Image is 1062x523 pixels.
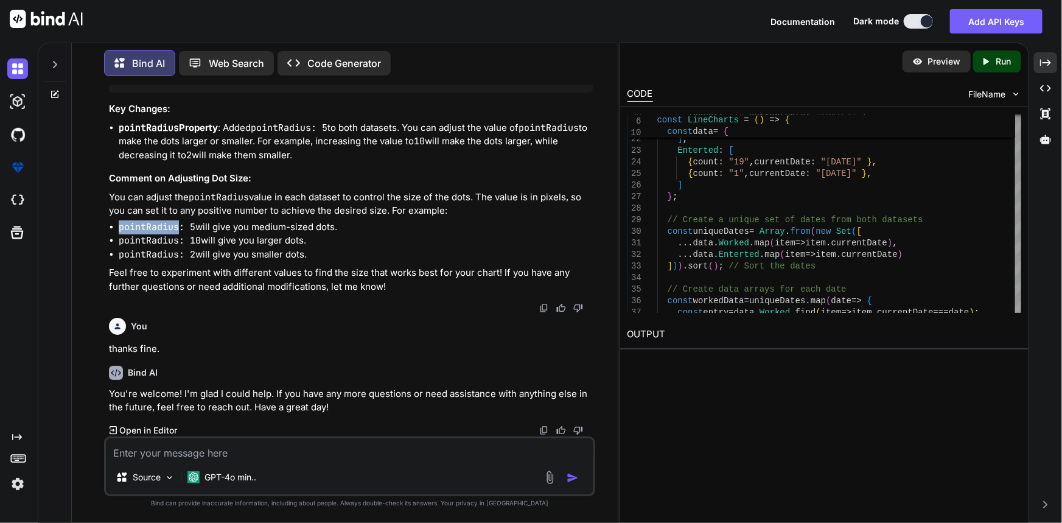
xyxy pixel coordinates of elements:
span: currentDate [749,169,805,178]
h3: Comment on Adjusting Dot Size: [109,172,593,186]
code: pointRadius: 10 [119,234,201,247]
span: => [841,307,851,317]
span: { [724,127,728,136]
img: cloudideIcon [7,190,28,211]
span: = [744,115,749,125]
span: Dark mode [853,15,899,27]
span: : [719,169,724,178]
div: 31 [627,237,641,249]
span: , [867,169,872,178]
span: item [851,307,872,317]
span: ( [816,307,820,317]
span: map [764,250,780,259]
p: Source [133,471,161,483]
span: ) [887,238,892,248]
button: Add API Keys [950,9,1043,33]
span: => [851,296,862,306]
p: Feel free to experiment with different values to find the size that works best for your chart! If... [109,266,593,293]
code: pointRadius: 5 [251,122,327,134]
div: CODE [627,87,653,102]
span: count [693,169,719,178]
span: ... [677,238,693,248]
div: 22 [627,133,641,145]
span: ) [898,250,903,259]
span: = [744,296,749,306]
span: date [949,307,969,317]
span: . [805,296,810,306]
span: ) [713,261,718,271]
span: ; [974,307,979,317]
button: Documentation [770,15,835,28]
li: will give you medium-sized dots. [119,220,593,234]
span: // Create data arrays for each date [667,284,846,294]
span: data [693,127,714,136]
span: 6 [627,116,641,127]
p: Web Search [209,56,264,71]
span: "19" [728,157,749,167]
span: ... [677,250,693,259]
div: 35 [627,284,641,295]
span: FileName [969,88,1006,100]
span: data [693,250,714,259]
div: 36 [627,295,641,307]
img: darkAi-studio [7,91,28,112]
span: currentDate [877,307,933,317]
span: const [657,115,683,125]
img: attachment [543,471,557,485]
img: settings [7,474,28,494]
span: [ [728,146,733,155]
code: pointRadius [189,191,249,203]
span: Worked [719,238,749,248]
span: . [785,226,790,236]
span: , [749,157,754,167]
span: item [816,250,836,259]
li: : Added to both datasets. You can adjust the value of to make the dots larger or smaller. For exa... [119,121,593,163]
span: LineCharts [688,115,739,125]
code: 2 [186,149,192,161]
span: const [667,296,693,306]
div: 25 [627,168,641,180]
span: "[DATE]" [821,157,862,167]
span: data [734,307,755,317]
span: . [826,238,831,248]
span: "1" [728,169,744,178]
span: 10 [627,127,641,139]
span: const [667,127,693,136]
span: === [933,307,948,317]
span: const [677,307,703,317]
span: ) [760,115,764,125]
span: . [872,307,877,317]
span: Enterted [719,250,760,259]
div: 34 [627,272,641,284]
p: Code Generator [307,56,381,71]
code: 10 [414,135,425,147]
li: will give you smaller dots. [119,248,593,262]
span: "[DATE]" [816,169,856,178]
span: item [785,250,806,259]
span: ] [677,134,682,144]
img: copy [539,303,549,313]
p: Preview [928,55,961,68]
span: , [744,169,749,178]
span: ) [969,307,974,317]
img: githubDark [7,124,28,145]
span: const [667,226,693,236]
img: like [556,303,566,313]
p: GPT-4o min.. [204,471,256,483]
h3: Key Changes: [109,102,593,116]
span: count [693,157,719,167]
span: Array [760,226,785,236]
span: ; [672,192,677,202]
img: like [556,426,566,435]
div: 33 [627,261,641,272]
span: workedData [693,296,744,306]
div: 29 [627,214,641,226]
span: Set [836,226,851,236]
div: 23 [627,145,641,156]
div: 37 [627,307,641,318]
div: 24 [627,156,641,168]
span: currentDate [831,238,887,248]
span: : [811,157,816,167]
span: . [749,238,754,248]
h6: You [131,320,147,332]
